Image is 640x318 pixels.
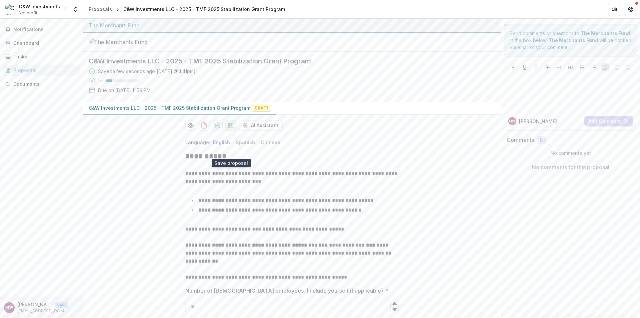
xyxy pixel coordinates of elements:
button: English [213,139,230,145]
a: Dashboard [3,37,80,48]
h2: Comments [507,137,534,143]
button: Bullet List [578,63,586,71]
button: Open entity switcher [71,3,80,16]
div: Saved a few seconds ago ( [DATE] @ 4:41pm ) [98,68,196,75]
div: The Merchants Fund [89,21,496,29]
p: [EMAIL_ADDRESS][DOMAIN_NAME] [17,308,68,314]
h2: C&W Investments LLC - 2025 - TMF 2025 Stabilization Grant Program [89,57,485,65]
img: C&W Investments LLC [5,4,16,15]
button: Underline [521,63,529,71]
button: Get Help [624,3,637,16]
button: Notifications [3,24,80,35]
div: Proposals [89,6,112,13]
button: Heading 1 [555,63,563,71]
button: Spanish [236,139,255,145]
button: AI Assistant [239,120,283,131]
p: [PERSON_NAME] [17,301,52,308]
p: [PERSON_NAME] [519,118,557,125]
nav: breadcrumb [86,4,288,14]
a: Documents [3,78,80,89]
p: 19 % [98,78,103,83]
p: Language: [185,139,210,146]
button: Bold [509,63,517,71]
div: Michael Wu [509,119,515,123]
span: Notifications [13,27,78,32]
p: No comments for this proposal [532,163,609,171]
div: Documents [13,80,75,87]
a: Proposals [3,65,80,76]
p: C&W Investments LLC - 2025 - TMF 2025 Stabilization Grant Program [89,104,250,111]
button: Add Comment [584,116,633,126]
button: Heading 2 [567,63,575,71]
button: Align Left [601,63,609,71]
button: Align Right [624,63,632,71]
div: Tasks [13,53,75,60]
strong: The Merchants Fund [581,30,630,36]
button: Preview fbc8db91-6aa8-4545-b078-fec0e51d10b3-0.pdf [185,120,196,131]
strong: The Merchants Fund [549,37,598,43]
a: Proposals [86,4,115,14]
a: Tasks [3,51,80,62]
div: C&W Investments LLC - 2025 - TMF 2025 Stabilization Grant Program [123,6,285,13]
span: Nonprofit [19,10,37,16]
button: download-proposal [199,120,209,131]
button: Ordered List [590,63,598,71]
p: No comments yet [507,149,635,156]
p: Due on [DATE] 11:59 PM [98,87,151,94]
button: Chinese [261,139,280,145]
button: Align Center [613,63,621,71]
button: Strike [544,63,552,71]
div: C&W Investments LLC [19,3,68,10]
img: The Merchants Fund [89,38,155,46]
span: Draft [253,105,270,111]
p: User [55,302,68,308]
p: Number of [DEMOGRAPHIC_DATA] employees. (Include yourself if applicable) [185,287,383,295]
div: Send comments or questions to in the box below. will be notified via email of your comment. [504,24,638,56]
button: download-proposal [225,120,236,131]
button: More [71,304,79,312]
div: Michael Wu [5,305,13,310]
button: Italicize [532,63,540,71]
div: Dashboard [13,39,75,46]
button: Partners [608,3,621,16]
button: download-proposal [212,120,223,131]
div: Proposals [13,67,75,74]
span: 0 [540,137,543,143]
